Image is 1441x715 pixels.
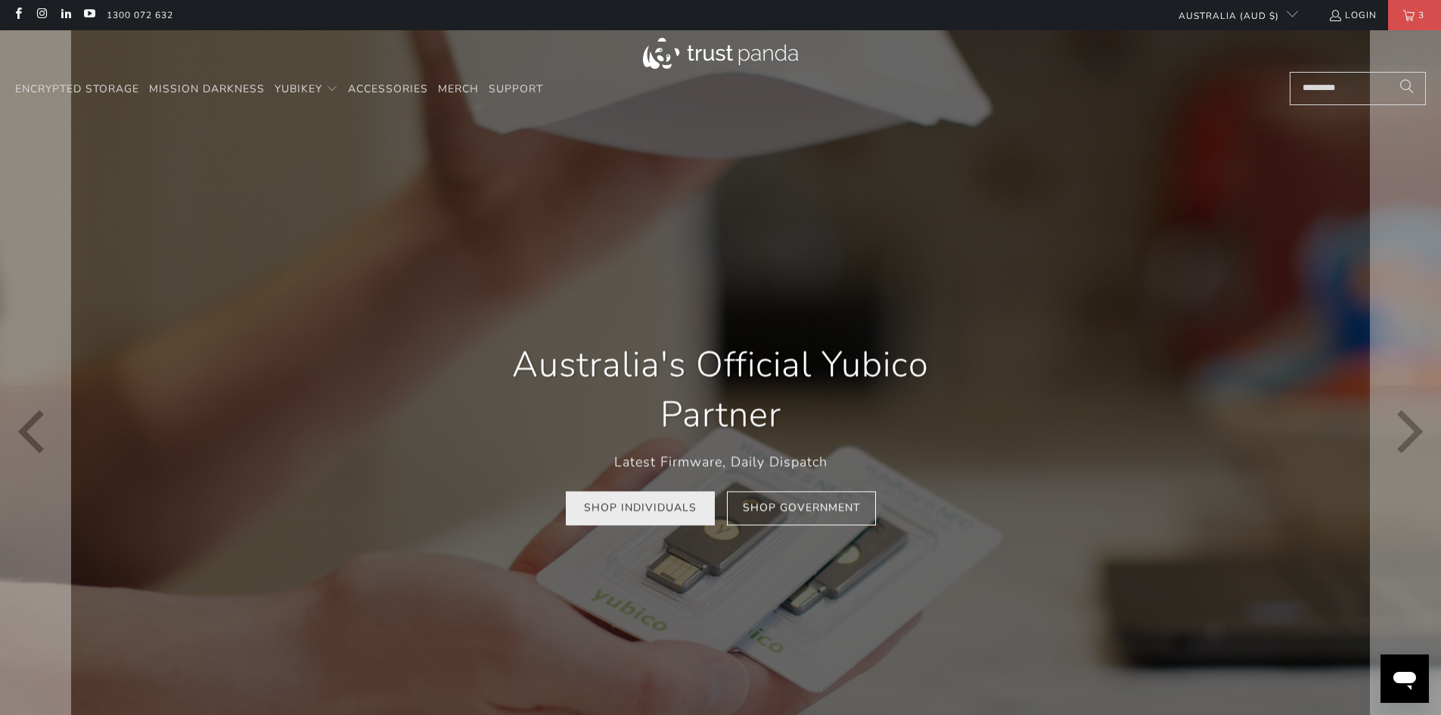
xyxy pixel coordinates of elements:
a: Shop Government [727,492,876,526]
span: Mission Darkness [149,82,265,96]
p: Latest Firmware, Daily Dispatch [471,451,971,473]
input: Search... [1290,72,1426,105]
span: Accessories [348,82,428,96]
summary: YubiKey [275,72,338,107]
span: Merch [438,82,479,96]
span: Encrypted Storage [15,82,139,96]
a: 1300 072 632 [107,7,173,23]
img: Trust Panda Australia [643,38,798,69]
a: Trust Panda Australia on Instagram [35,9,48,21]
h1: Australia's Official Yubico Partner [471,340,971,440]
a: Merch [438,72,479,107]
a: Encrypted Storage [15,72,139,107]
a: Trust Panda Australia on YouTube [82,9,95,21]
a: Trust Panda Australia on LinkedIn [59,9,72,21]
nav: Translation missing: en.navigation.header.main_nav [15,72,543,107]
a: Support [489,72,543,107]
a: Login [1328,7,1377,23]
a: Trust Panda Australia on Facebook [11,9,24,21]
button: Search [1388,72,1426,105]
a: Mission Darkness [149,72,265,107]
iframe: Button to launch messaging window [1380,654,1429,703]
a: Accessories [348,72,428,107]
a: Shop Individuals [566,492,715,526]
span: YubiKey [275,82,322,96]
span: Support [489,82,543,96]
